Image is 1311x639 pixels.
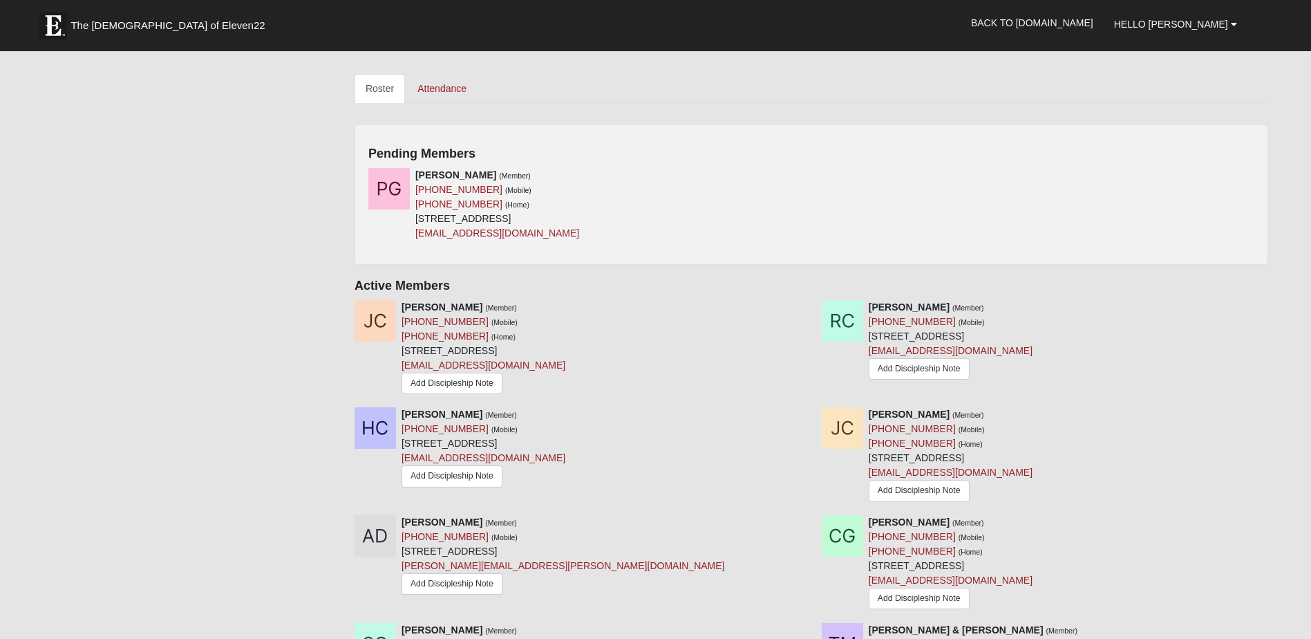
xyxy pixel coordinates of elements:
strong: [PERSON_NAME] [402,302,482,313]
a: Add Discipleship Note [869,358,970,380]
small: (Home) [491,333,516,341]
a: Add Discipleship Note [869,588,970,609]
small: (Member) [499,172,531,180]
a: [PHONE_NUMBER] [402,316,489,327]
a: Add Discipleship Note [869,480,970,501]
a: [PHONE_NUMBER] [869,546,956,557]
small: (Home) [505,201,529,209]
a: [PHONE_NUMBER] [415,184,502,195]
small: (Mobile) [491,318,518,326]
strong: [PERSON_NAME] [869,409,950,420]
a: [PHONE_NUMBER] [402,423,489,434]
small: (Member) [485,519,517,527]
a: Hello [PERSON_NAME] [1104,7,1247,41]
strong: [PERSON_NAME] [869,517,950,528]
a: [PHONE_NUMBER] [869,531,956,542]
strong: [PERSON_NAME] [869,302,950,313]
a: The [DEMOGRAPHIC_DATA] of Eleven22 [32,5,309,39]
div: [STREET_ADDRESS] [402,300,565,398]
a: [EMAIL_ADDRESS][DOMAIN_NAME] [402,452,565,463]
div: [STREET_ADDRESS] [415,168,579,241]
a: Back to [DOMAIN_NAME] [961,6,1104,40]
a: [PHONE_NUMBER] [869,316,956,327]
strong: [PERSON_NAME] [415,169,496,180]
h4: Active Members [355,279,1268,294]
a: [EMAIL_ADDRESS][DOMAIN_NAME] [869,467,1032,478]
a: [PHONE_NUMBER] [402,531,489,542]
a: Roster [355,74,405,103]
a: [PHONE_NUMBER] [869,423,956,434]
small: (Mobile) [505,186,531,194]
a: [EMAIL_ADDRESS][DOMAIN_NAME] [415,228,579,239]
a: Add Discipleship Note [402,465,502,487]
small: (Member) [485,411,517,419]
a: Add Discipleship Note [402,573,502,595]
h4: Pending Members [368,147,1254,162]
a: [EMAIL_ADDRESS][DOMAIN_NAME] [402,360,565,371]
small: (Mobile) [491,533,518,541]
div: [STREET_ADDRESS] [402,515,725,601]
small: (Member) [952,519,984,527]
div: [STREET_ADDRESS] [869,515,1032,613]
small: (Member) [952,411,984,419]
a: Add Discipleship Note [402,373,502,394]
a: [PERSON_NAME][EMAIL_ADDRESS][PERSON_NAME][DOMAIN_NAME] [402,560,725,571]
small: (Member) [952,304,984,312]
small: (Home) [959,440,983,448]
a: [EMAIL_ADDRESS][DOMAIN_NAME] [869,575,1032,586]
span: The [DEMOGRAPHIC_DATA] of Eleven22 [70,19,265,33]
span: Hello [PERSON_NAME] [1114,19,1228,30]
div: [STREET_ADDRESS] [869,407,1032,505]
div: [STREET_ADDRESS] [869,300,1032,383]
small: (Mobile) [491,425,518,434]
a: [PHONE_NUMBER] [402,331,489,342]
a: [EMAIL_ADDRESS][DOMAIN_NAME] [869,345,1032,356]
a: [PHONE_NUMBER] [869,438,956,449]
small: (Member) [485,304,517,312]
small: (Home) [959,548,983,556]
strong: [PERSON_NAME] [402,517,482,528]
img: Eleven22 logo [39,12,67,39]
a: Attendance [406,74,478,103]
strong: [PERSON_NAME] [402,409,482,420]
a: [PHONE_NUMBER] [415,198,502,210]
small: (Mobile) [959,318,985,326]
small: (Mobile) [959,425,985,434]
div: [STREET_ADDRESS] [402,407,565,490]
small: (Mobile) [959,533,985,541]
